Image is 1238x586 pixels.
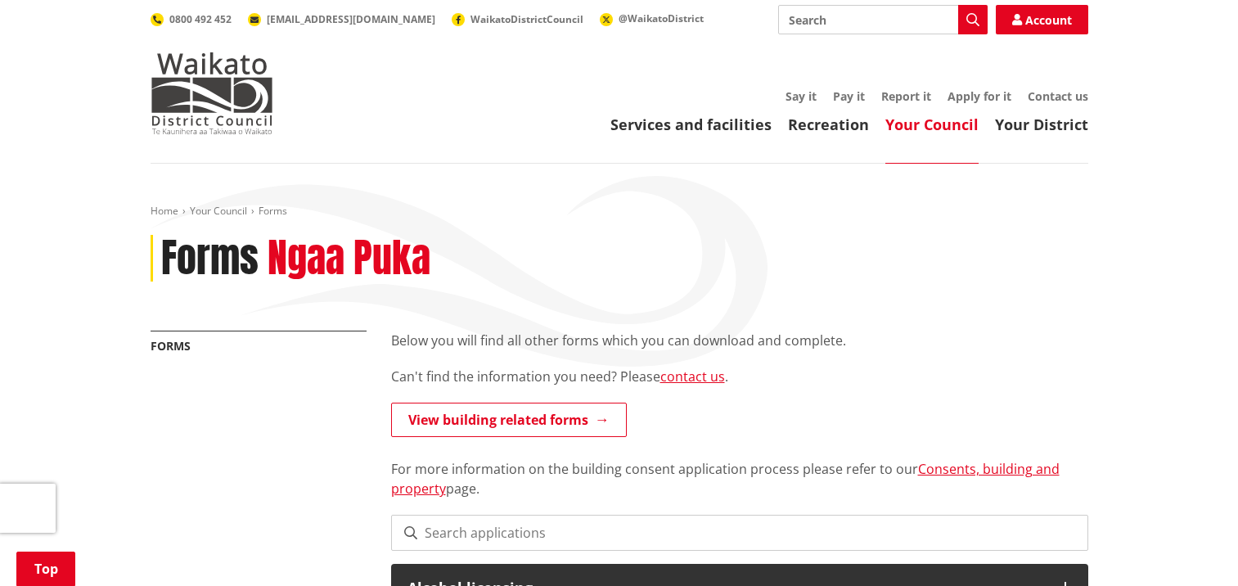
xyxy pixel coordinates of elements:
a: 0800 492 452 [151,12,232,26]
a: Forms [151,338,191,354]
a: Consents, building and property [391,460,1060,498]
a: Apply for it [948,88,1011,104]
a: Say it [786,88,817,104]
nav: breadcrumb [151,205,1088,219]
a: WaikatoDistrictCouncil [452,12,583,26]
a: [EMAIL_ADDRESS][DOMAIN_NAME] [248,12,435,26]
span: [EMAIL_ADDRESS][DOMAIN_NAME] [267,12,435,26]
a: @WaikatoDistrict [600,11,704,25]
a: Contact us [1028,88,1088,104]
a: Recreation [788,115,869,134]
input: Search input [778,5,988,34]
span: WaikatoDistrictCouncil [470,12,583,26]
h1: Forms [161,235,259,282]
span: @WaikatoDistrict [619,11,704,25]
input: Search applications [391,515,1088,551]
img: Waikato District Council - Te Kaunihera aa Takiwaa o Waikato [151,52,273,134]
a: Your Council [885,115,979,134]
a: Home [151,204,178,218]
p: Below you will find all other forms which you can download and complete. [391,331,1088,350]
a: contact us [660,367,725,385]
a: Your District [995,115,1088,134]
h2: Ngaa Puka [268,235,430,282]
a: Services and facilities [610,115,772,134]
span: 0800 492 452 [169,12,232,26]
p: Can't find the information you need? Please . [391,367,1088,386]
a: Report it [881,88,931,104]
a: Top [16,552,75,586]
span: Forms [259,204,287,218]
a: Your Council [190,204,247,218]
p: For more information on the building consent application process please refer to our page. [391,439,1088,498]
a: Pay it [833,88,865,104]
a: Account [996,5,1088,34]
a: View building related forms [391,403,627,437]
